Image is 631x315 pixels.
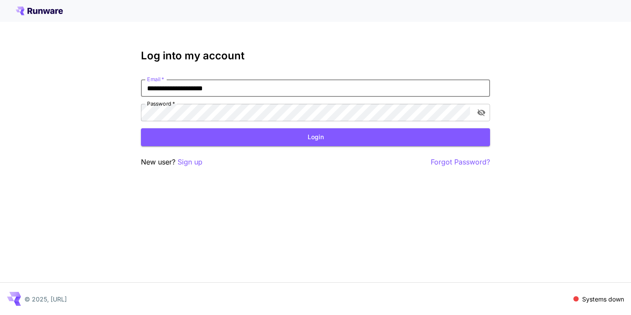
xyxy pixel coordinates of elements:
[147,100,175,107] label: Password
[178,157,202,168] button: Sign up
[141,50,490,62] h3: Log into my account
[431,157,490,168] button: Forgot Password?
[473,105,489,120] button: toggle password visibility
[141,128,490,146] button: Login
[24,294,67,304] p: © 2025, [URL]
[582,294,624,304] p: Systems down
[147,75,164,83] label: Email
[141,157,202,168] p: New user?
